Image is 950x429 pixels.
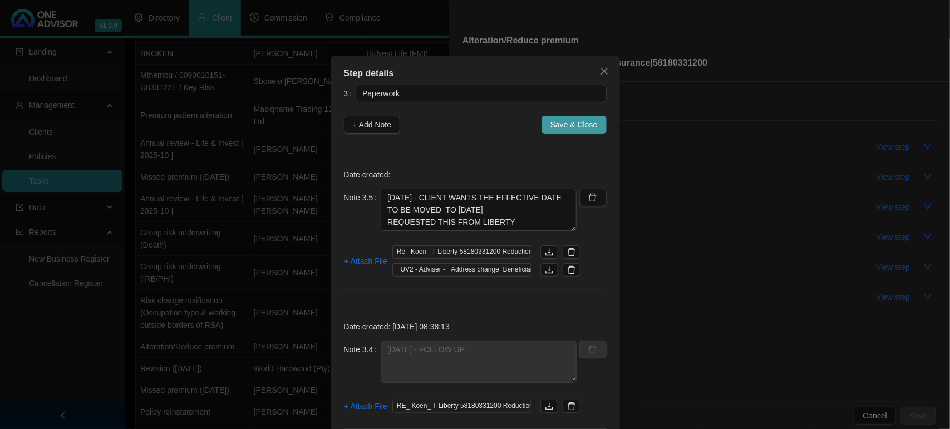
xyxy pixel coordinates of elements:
button: + Add Note [344,116,401,134]
span: download [545,248,554,257]
button: + Attach File [344,252,388,270]
span: delete [567,248,576,257]
label: Note 3.4 [344,341,381,358]
span: + Attach File [344,400,387,412]
p: Date created: [DATE] 08:38:13 [344,320,607,333]
span: Save & Close [550,119,598,131]
span: delete [588,193,597,202]
button: Close [595,62,613,80]
label: Note 3.5 [344,189,381,206]
span: + Attach File [344,255,387,267]
span: download [545,402,554,411]
p: Date created: [344,169,607,181]
span: + Add Note [353,119,392,131]
button: Save & Close [542,116,607,134]
textarea: [DATE] - CLIENT WANTS THE EFFECTIVE DATE TO BE MOVED TO [DATE] REQUESTED THIS FROM LIBERTY [381,189,577,231]
button: + Attach File [344,397,388,415]
label: 3 [344,85,356,102]
span: _UV2 - Adviser - _Address change_Beneficiary change_Name change Processed_ - Reference number _13... [392,263,531,277]
span: close [600,67,609,76]
textarea: [DATE] - FOLLOW UP [381,341,577,383]
span: RE_ Koen_ T Liberty 58180331200 Reduction in premium.msg [392,400,531,413]
div: Step details [344,67,607,80]
span: delete [567,402,576,411]
span: download [545,265,554,274]
span: Re_ Koen_ T Liberty 58180331200 Reduction in premium.msg [392,245,531,259]
span: delete [567,265,576,274]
